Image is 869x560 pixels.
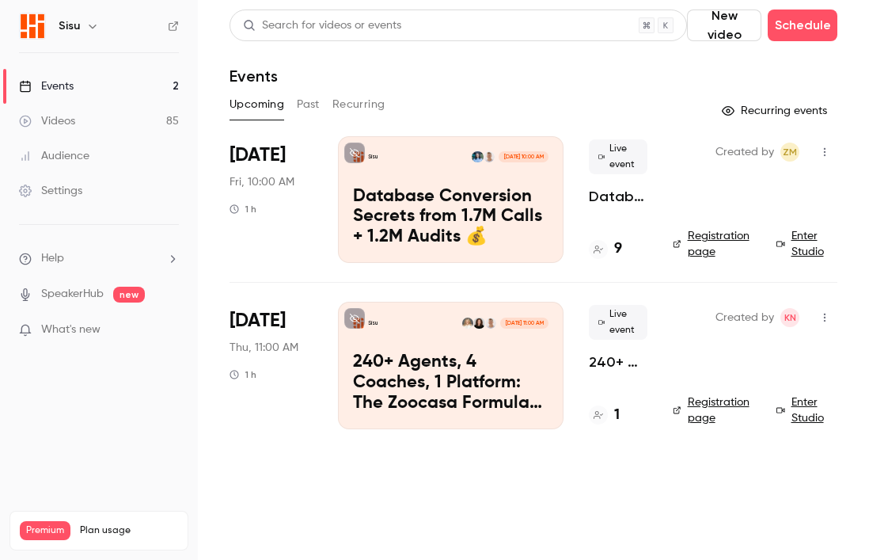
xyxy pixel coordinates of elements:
[297,92,320,117] button: Past
[353,352,548,413] p: 240+ Agents, 4 Coaches, 1 Platform: The Zoocasa Formula for Scalable Real Estate Coaching
[19,250,179,267] li: help-dropdown-opener
[484,151,495,162] img: Zac Muir
[20,13,45,39] img: Sisu
[19,113,75,129] div: Videos
[160,323,179,337] iframe: Noticeable Trigger
[715,143,774,162] span: Created by
[614,238,622,260] h4: 9
[768,10,837,41] button: Schedule
[780,143,799,162] span: Zac Muir
[230,143,286,168] span: [DATE]
[41,250,64,267] span: Help
[473,318,484,329] img: Brittany Kostov
[41,286,104,303] a: SpeakerHub
[332,92,385,117] button: Recurring
[243,17,401,34] div: Search for videos or events
[589,352,647,371] a: 240+ Agents, 4 Coaches, 1 Platform: The Zoocasa Formula for Scalable Real Estate Coaching
[673,394,757,426] a: Registration page
[776,394,837,426] a: Enter Studio
[589,405,620,426] a: 1
[673,228,757,260] a: Registration page
[41,322,101,338] span: What's new
[59,18,80,34] h6: Sisu
[230,368,256,381] div: 1 h
[500,318,548,329] span: [DATE] 11:00 AM
[230,174,294,190] span: Fri, 10:00 AM
[687,10,761,41] button: New video
[784,308,796,327] span: KN
[19,148,89,164] div: Audience
[230,340,298,356] span: Thu, 11:00 AM
[589,238,622,260] a: 9
[485,318,496,329] img: Zac Muir
[589,139,647,174] span: Live event
[230,203,256,215] div: 1 h
[589,187,647,206] a: Database Conversion Secrets from 1.7M Calls + 1.2M Audits 💰
[19,78,74,94] div: Events
[589,305,647,340] span: Live event
[353,187,548,248] p: Database Conversion Secrets from 1.7M Calls + 1.2M Audits 💰
[715,98,837,124] button: Recurring events
[113,287,145,303] span: new
[19,183,82,199] div: Settings
[462,318,473,329] img: Carrie Lysenko
[472,151,483,162] img: Justin Benson
[780,308,799,327] span: Kaela Nichol
[230,67,278,86] h1: Events
[230,92,284,117] button: Upcoming
[776,228,837,260] a: Enter Studio
[80,524,178,537] span: Plan usage
[614,405,620,426] h4: 1
[20,521,70,540] span: Premium
[783,143,797,162] span: ZM
[338,302,564,429] a: 240+ Agents, 4 Coaches, 1 Platform: The Zoocasa Formula for Scalable Real Estate CoachingSisuZac ...
[368,319,378,327] p: Sisu
[499,151,548,162] span: [DATE] 10:00 AM
[338,136,564,263] a: Database Conversion Secrets from 1.7M Calls + 1.2M Audits 💰SisuZac MuirJustin Benson[DATE] 10:00 ...
[715,308,774,327] span: Created by
[230,302,313,429] div: Sep 25 Thu, 10:00 AM (America/Los Angeles)
[230,136,313,263] div: Sep 19 Fri, 10:00 AM (America/Denver)
[368,153,378,161] p: Sisu
[230,308,286,333] span: [DATE]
